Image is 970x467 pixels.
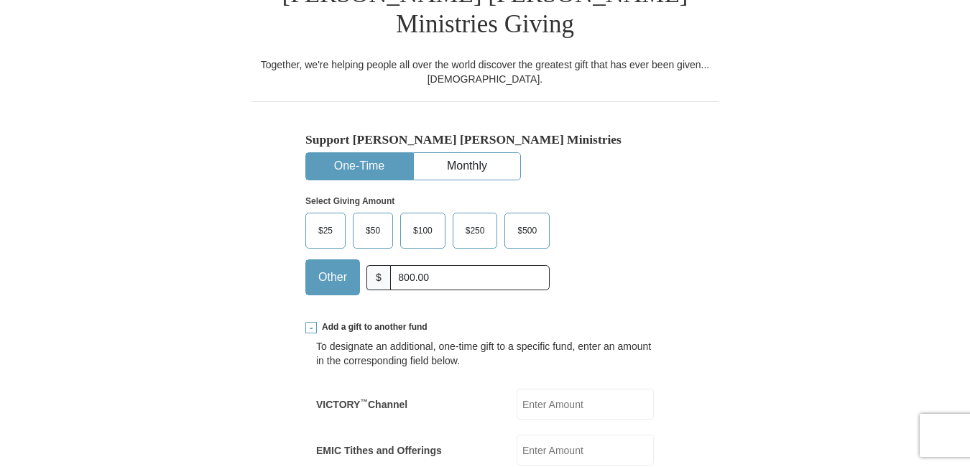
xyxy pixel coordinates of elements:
label: VICTORY Channel [316,397,407,412]
h5: Support [PERSON_NAME] [PERSON_NAME] Ministries [305,132,665,147]
strong: Select Giving Amount [305,196,394,206]
span: $25 [311,220,340,241]
span: $ [366,265,391,290]
label: EMIC Tithes and Offerings [316,443,442,458]
button: Monthly [414,153,520,180]
div: Together, we're helping people all over the world discover the greatest gift that has ever been g... [251,57,719,86]
span: $250 [458,220,492,241]
span: Add a gift to another fund [317,321,428,333]
button: One-Time [306,153,412,180]
span: $100 [406,220,440,241]
span: $50 [359,220,387,241]
sup: ™ [360,397,368,406]
input: Enter Amount [517,389,654,420]
input: Enter Amount [517,435,654,466]
div: To designate an additional, one-time gift to a specific fund, enter an amount in the correspondin... [316,339,654,368]
input: Other Amount [390,265,550,290]
span: Other [311,267,354,288]
span: $500 [510,220,544,241]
